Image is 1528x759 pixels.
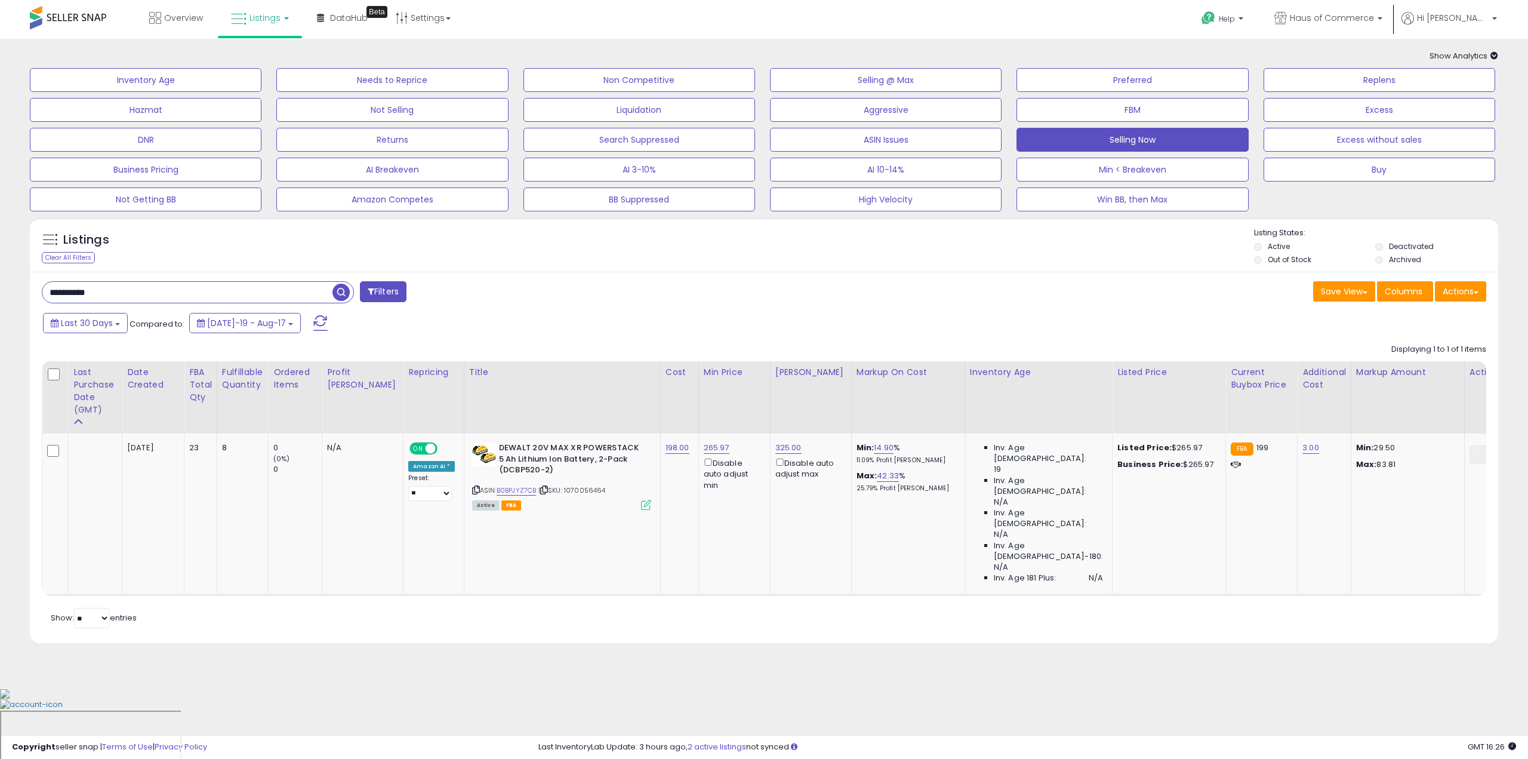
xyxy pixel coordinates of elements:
button: Non Competitive [523,68,755,92]
th: CSV column name: cust_attr_2_Actions [1464,361,1518,434]
span: N/A [994,562,1008,573]
div: Tooltip anchor [366,6,387,18]
div: Additional Cost [1302,366,1346,391]
button: Preferred [1016,68,1248,92]
div: ASIN: [472,443,651,509]
div: Cost [666,366,694,379]
span: Help [1219,14,1235,24]
small: (0%) [273,454,290,463]
button: Columns [1377,281,1433,302]
div: N/A [327,443,394,453]
i: Get Help [1201,11,1216,26]
span: Compared to: [130,318,184,330]
span: Listings [249,12,281,24]
button: Liquidation [523,98,755,122]
label: Out of Stock [1268,254,1311,265]
button: Excess without sales [1264,128,1495,152]
b: Min: [857,442,874,453]
div: Profit [PERSON_NAME] [327,366,398,391]
div: [DATE] [127,443,175,453]
span: Last 30 Days [61,317,113,329]
div: 8 [222,443,259,453]
div: Inventory Age [970,366,1107,379]
div: $265.97 [1117,443,1216,453]
span: ON [411,444,426,454]
p: 29.50 [1356,443,1455,453]
div: Current Buybox Price [1231,366,1292,391]
div: Title [469,366,655,379]
a: B0BPJYZ7CB [497,485,537,496]
a: 14.90 [874,442,894,454]
span: Show Analytics [1430,50,1498,62]
img: 41bG9QRrQuL._SL40_.jpg [472,443,496,466]
a: 3.00 [1302,442,1319,454]
a: 198.00 [666,442,689,454]
div: 0 [273,443,322,453]
div: Disable auto adjust max [775,456,842,480]
button: Inventory Age [30,68,261,92]
div: Repricing [408,366,459,379]
span: N/A [1089,573,1103,583]
span: OFF [436,444,455,454]
span: | SKU: 1070056464 [538,485,606,495]
span: Overview [164,12,203,24]
button: Selling Now [1016,128,1248,152]
a: 265.97 [704,442,729,454]
span: Show: entries [51,612,137,623]
button: Buy [1264,158,1495,182]
button: BB Suppressed [523,188,755,211]
span: Columns [1385,285,1422,297]
span: 19 [994,464,1001,475]
small: FBA [1231,443,1253,456]
th: The percentage added to the cost of goods (COGS) that forms the calculator for Min & Max prices. [851,361,965,434]
p: Listing States: [1254,228,1498,239]
button: Not Selling [276,98,508,122]
button: Save View [1313,281,1375,302]
button: Aggressive [770,98,1002,122]
div: Ordered Items [273,366,317,391]
span: Inv. Age [DEMOGRAPHIC_DATA]: [994,443,1103,464]
button: ASIN Issues [770,128,1002,152]
span: DataHub [330,12,368,24]
button: AI 10-14% [770,158,1002,182]
div: Actions [1470,366,1513,379]
div: Last Purchase Date (GMT) [73,366,117,416]
a: 42.33 [877,470,899,482]
button: Last 30 Days [43,313,128,333]
div: Displaying 1 to 1 of 1 items [1391,344,1486,355]
div: % [857,443,956,465]
span: 199 [1256,442,1268,453]
div: Listed Price [1117,366,1221,379]
button: Replens [1264,68,1495,92]
h5: Listings [63,232,109,248]
button: Returns [276,128,508,152]
button: High Velocity [770,188,1002,211]
p: 25.79% Profit [PERSON_NAME] [857,484,956,493]
span: N/A [994,497,1008,508]
div: Amazon AI * [408,461,455,472]
button: DNR [30,128,261,152]
label: Archived [1389,254,1421,265]
label: Deactivated [1389,241,1434,251]
strong: Min: [1356,442,1374,453]
strong: Max: [1356,459,1377,470]
span: All listings currently available for purchase on Amazon [472,500,500,511]
button: Filters [360,281,406,302]
div: 0 [273,464,322,475]
span: FBA [501,500,522,511]
div: Disable auto adjust min [704,456,761,491]
div: Min Price [704,366,765,379]
div: % [857,471,956,493]
button: Business Pricing [30,158,261,182]
a: Hi [PERSON_NAME] [1401,12,1497,39]
button: Not Getting BB [30,188,261,211]
div: Markup Amount [1356,366,1459,379]
b: Listed Price: [1117,442,1172,453]
button: FBM [1016,98,1248,122]
button: Hazmat [30,98,261,122]
div: Fulfillable Quantity [222,366,263,391]
div: Markup on Cost [857,366,960,379]
p: 11.09% Profit [PERSON_NAME] [857,456,956,465]
span: Inv. Age [DEMOGRAPHIC_DATA]: [994,475,1103,497]
div: 23 [189,443,208,453]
